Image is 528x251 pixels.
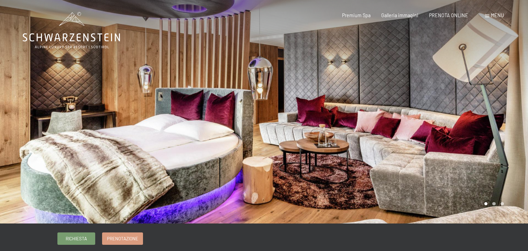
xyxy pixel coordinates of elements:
[58,233,95,244] a: Richiesta
[66,236,87,242] span: Richiesta
[381,12,418,18] a: Galleria immagini
[342,12,371,18] a: Premium Spa
[491,12,504,18] span: Menu
[107,236,138,242] span: Prenotazione
[429,12,468,18] a: PRENOTA ONLINE
[102,233,143,244] a: Prenotazione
